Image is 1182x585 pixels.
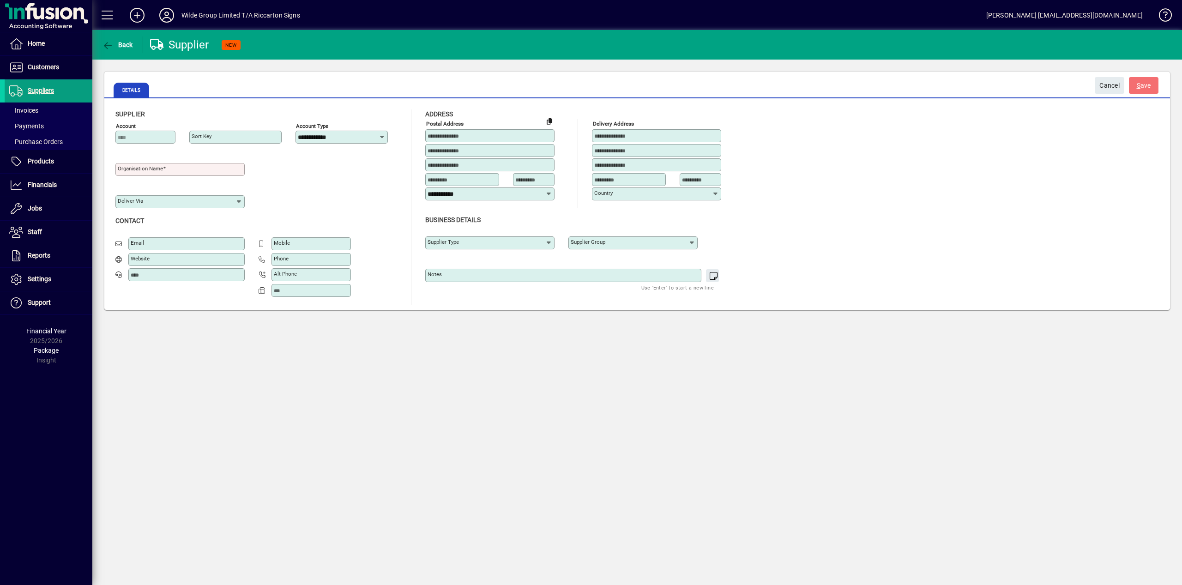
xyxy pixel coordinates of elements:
[192,133,211,139] mat-label: Sort key
[428,239,459,245] mat-label: Supplier type
[150,37,209,52] div: Supplier
[28,299,51,306] span: Support
[131,255,150,262] mat-label: Website
[115,110,145,118] span: Supplier
[34,347,59,354] span: Package
[116,123,136,129] mat-label: Account
[100,36,135,53] button: Back
[425,216,481,223] span: Business details
[1095,77,1124,94] button: Cancel
[5,150,92,173] a: Products
[1137,78,1151,93] span: ave
[114,83,149,97] span: Details
[986,8,1143,23] div: [PERSON_NAME] [EMAIL_ADDRESS][DOMAIN_NAME]
[1129,77,1158,94] button: Save
[1137,82,1140,89] span: S
[5,197,92,220] a: Jobs
[5,32,92,55] a: Home
[122,7,152,24] button: Add
[425,110,453,118] span: Address
[131,240,144,246] mat-label: Email
[1099,78,1120,93] span: Cancel
[5,56,92,79] a: Customers
[296,123,328,129] mat-label: Account Type
[274,255,289,262] mat-label: Phone
[28,157,54,165] span: Products
[5,244,92,267] a: Reports
[5,134,92,150] a: Purchase Orders
[102,41,133,48] span: Back
[274,271,297,277] mat-label: Alt Phone
[1152,2,1170,32] a: Knowledge Base
[28,252,50,259] span: Reports
[571,239,605,245] mat-label: Supplier group
[274,240,290,246] mat-label: Mobile
[9,107,38,114] span: Invoices
[5,291,92,314] a: Support
[9,122,44,130] span: Payments
[5,174,92,197] a: Financials
[115,217,144,224] span: Contact
[594,190,613,196] mat-label: Country
[5,221,92,244] a: Staff
[28,181,57,188] span: Financials
[28,63,59,71] span: Customers
[28,228,42,235] span: Staff
[5,268,92,291] a: Settings
[181,8,300,23] div: Wilde Group Limited T/A Riccarton Signs
[428,271,442,277] mat-label: Notes
[28,40,45,47] span: Home
[28,87,54,94] span: Suppliers
[5,103,92,118] a: Invoices
[152,7,181,24] button: Profile
[542,114,557,128] button: Copy to Delivery address
[118,198,143,204] mat-label: Deliver via
[5,118,92,134] a: Payments
[92,36,143,53] app-page-header-button: Back
[118,165,163,172] mat-label: Organisation name
[26,327,66,335] span: Financial Year
[9,138,63,145] span: Purchase Orders
[28,205,42,212] span: Jobs
[641,282,714,293] mat-hint: Use 'Enter' to start a new line
[28,275,51,283] span: Settings
[225,42,237,48] span: NEW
